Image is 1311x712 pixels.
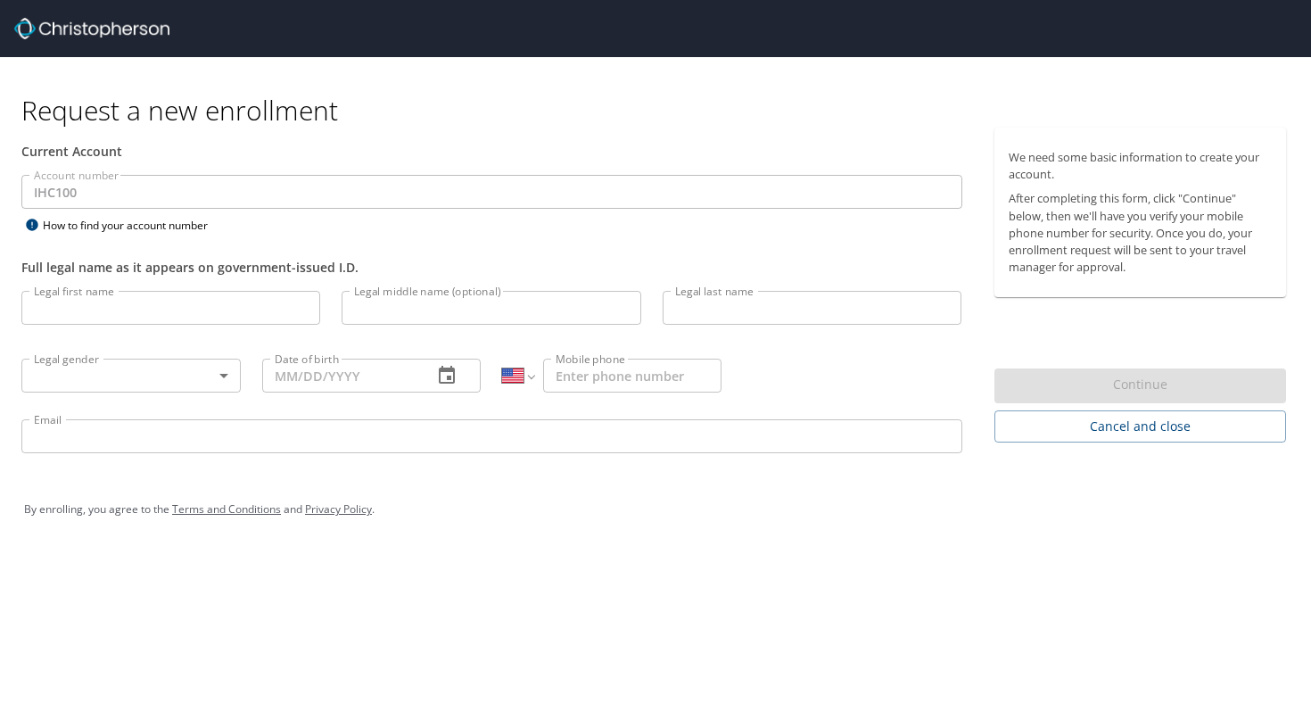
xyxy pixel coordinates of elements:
div: ​ [21,359,241,393]
div: How to find your account number [21,214,244,236]
span: Cancel and close [1009,416,1273,438]
a: Terms and Conditions [172,501,281,517]
a: Privacy Policy [305,501,372,517]
div: Full legal name as it appears on government-issued I.D. [21,258,962,277]
button: Cancel and close [994,410,1287,443]
input: MM/DD/YYYY [262,359,419,393]
img: cbt logo [14,18,169,39]
p: We need some basic information to create your account. [1009,149,1273,183]
div: Current Account [21,142,962,161]
div: By enrolling, you agree to the and . [24,487,1287,532]
p: After completing this form, click "Continue" below, then we'll have you verify your mobile phone ... [1009,190,1273,276]
input: Enter phone number [543,359,721,393]
h1: Request a new enrollment [21,93,1300,128]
